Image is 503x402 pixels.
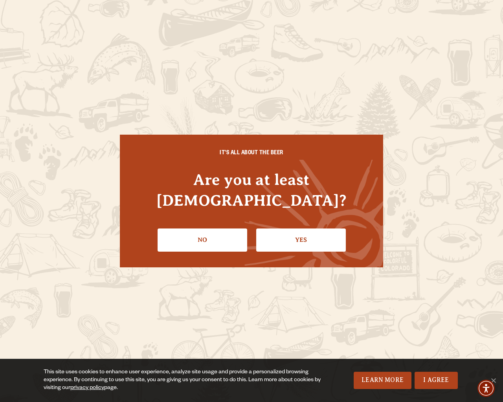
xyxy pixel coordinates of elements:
h6: IT'S ALL ABOUT THE BEER [136,150,367,157]
div: This site uses cookies to enhance user experience, analyze site usage and provide a personalized ... [44,369,322,392]
a: Confirm I'm 21 or older [256,228,346,251]
div: Accessibility Menu [477,380,495,397]
h4: Are you at least [DEMOGRAPHIC_DATA]? [136,169,367,211]
a: privacy policy [70,385,104,391]
a: No [158,228,247,251]
a: I Agree [415,372,458,389]
a: Learn More [354,372,411,389]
